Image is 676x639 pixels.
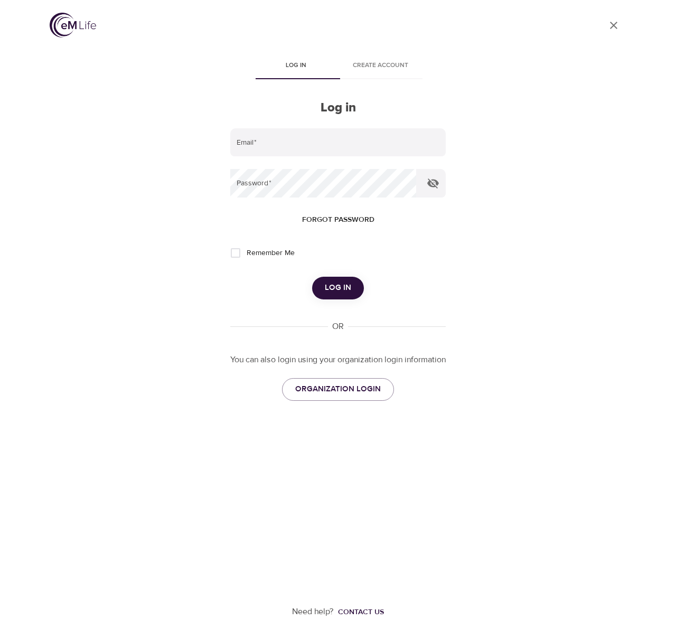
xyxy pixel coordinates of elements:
[328,321,348,333] div: OR
[344,60,416,71] span: Create account
[302,213,374,227] span: Forgot password
[260,60,332,71] span: Log in
[325,281,351,295] span: Log in
[247,248,295,259] span: Remember Me
[50,13,96,37] img: logo
[338,607,384,617] div: Contact us
[230,100,446,116] h2: Log in
[230,54,446,79] div: disabled tabs example
[601,13,626,38] a: close
[292,606,334,618] p: Need help?
[295,382,381,396] span: ORGANIZATION LOGIN
[282,378,394,400] a: ORGANIZATION LOGIN
[230,354,446,366] p: You can also login using your organization login information
[334,607,384,617] a: Contact us
[298,210,379,230] button: Forgot password
[312,277,364,299] button: Log in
